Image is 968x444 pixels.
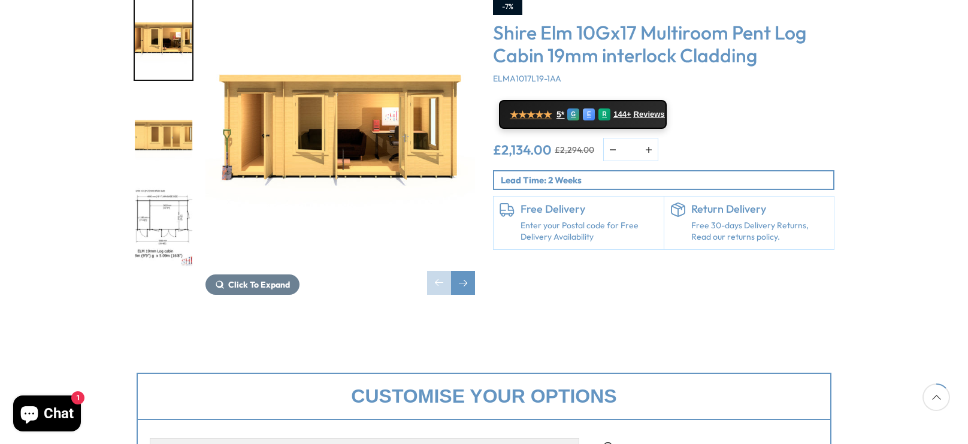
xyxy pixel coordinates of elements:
[10,395,84,434] inbox-online-store-chat: Shopify online store chat
[613,110,631,119] span: 144+
[137,373,831,420] div: Customise your options
[205,274,300,295] button: Click To Expand
[228,279,290,290] span: Click To Expand
[691,203,828,216] h6: Return Delivery
[555,146,594,154] del: £2,294.00
[499,100,667,129] a: ★★★★★ 5* G E R 144+ Reviews
[691,220,828,243] p: Free 30-days Delivery Returns, Read our returns policy.
[493,73,561,84] span: ELMA1017L19-1AA
[135,94,192,174] img: Elm2990x50909_9x16_8000_578f2222-942b-4b45-bcfa-3677885ef887_200x200.jpg
[493,143,552,156] ins: £2,134.00
[521,220,658,243] a: Enter your Postal code for Free Delivery Availability
[493,21,834,67] h3: Shire Elm 10Gx17 Multiroom Pent Log Cabin 19mm interlock Cladding
[427,271,451,295] div: Previous slide
[634,110,665,119] span: Reviews
[451,271,475,295] div: Next slide
[134,93,193,175] div: 2 / 10
[583,108,595,120] div: E
[598,108,610,120] div: R
[135,188,192,267] img: Elm2990x50909_9x16_8PLAN_fa07f756-2e9b-4080-86e3-fc095bf7bbd6_200x200.jpg
[501,174,833,186] p: Lead Time: 2 Weeks
[567,108,579,120] div: G
[510,109,552,120] span: ★★★★★
[134,186,193,268] div: 3 / 10
[521,203,658,216] h6: Free Delivery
